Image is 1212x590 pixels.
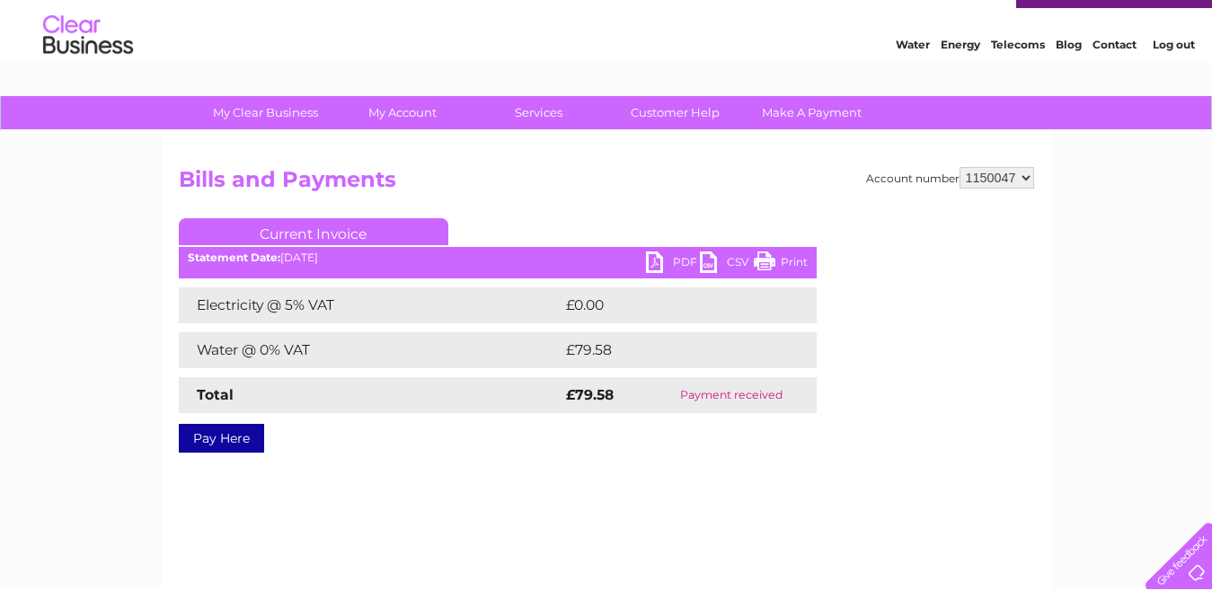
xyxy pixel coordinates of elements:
[179,167,1034,201] h2: Bills and Payments
[1056,76,1082,90] a: Blog
[191,96,340,129] a: My Clear Business
[647,377,816,413] td: Payment received
[700,251,754,277] a: CSV
[179,332,562,368] td: Water @ 0% VAT
[1153,76,1195,90] a: Log out
[941,76,980,90] a: Energy
[991,76,1045,90] a: Telecoms
[464,96,613,129] a: Services
[179,424,264,453] a: Pay Here
[601,96,749,129] a: Customer Help
[179,251,817,264] div: [DATE]
[562,332,781,368] td: £79.58
[197,386,234,403] strong: Total
[646,251,700,277] a: PDF
[754,251,808,277] a: Print
[188,251,280,264] b: Statement Date:
[1093,76,1137,90] a: Contact
[873,9,997,31] a: 0333 014 3131
[866,167,1034,189] div: Account number
[179,218,448,245] a: Current Invoice
[738,96,886,129] a: Make A Payment
[42,47,134,101] img: logo.png
[179,287,562,323] td: Electricity @ 5% VAT
[182,10,1031,87] div: Clear Business is a trading name of Verastar Limited (registered in [GEOGRAPHIC_DATA] No. 3667643...
[896,76,930,90] a: Water
[566,386,614,403] strong: £79.58
[328,96,476,129] a: My Account
[562,287,775,323] td: £0.00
